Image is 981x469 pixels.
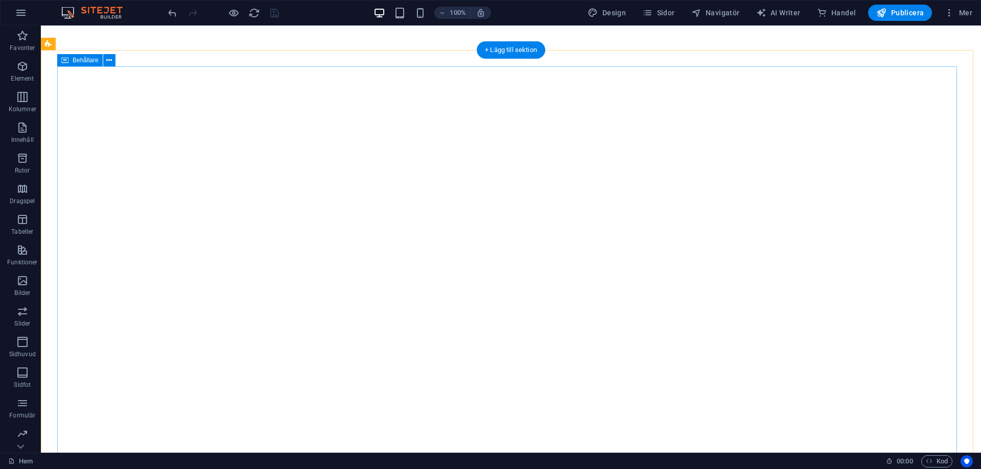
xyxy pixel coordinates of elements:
[11,75,34,83] p: Element
[687,5,744,21] button: Navigatör
[904,457,905,465] span: :
[752,5,805,21] button: AI Writer
[583,5,630,21] div: Design (Ctrl+Alt+Y)
[248,7,260,19] i: Uppdatera sida
[166,7,178,19] button: undo
[73,57,99,63] span: Behållare
[897,455,913,467] span: 00 00
[876,8,924,18] span: Publicera
[14,381,31,389] p: Sidfot
[926,455,948,467] span: Kod
[642,8,674,18] span: Sidor
[9,350,36,358] p: Sidhuvud
[940,5,976,21] button: Mer
[11,136,34,144] p: Innehåll
[59,7,135,19] img: Editor Logo
[813,5,860,21] button: Handel
[10,197,35,205] p: Dragspel
[583,5,630,21] button: Design
[638,5,679,21] button: Sidor
[7,258,37,266] p: Funktioner
[961,455,973,467] button: Usercentrics
[817,8,856,18] span: Handel
[167,7,178,19] i: Ångra: Ändra menyobjekt (Ctrl+Z)
[14,319,30,328] p: Slider
[9,411,35,419] p: Formulär
[691,8,740,18] span: Navigatör
[11,228,33,236] p: Tabeller
[476,8,485,17] i: Justera zoomnivån automatiskt vid storleksändring för att passa vald enhet.
[921,455,952,467] button: Kod
[8,455,33,467] a: Klicka för att avbryta val. Dubbelklicka för att öppna sidor
[477,41,545,59] div: + Lägg till sektion
[15,166,30,175] p: Rutor
[248,7,260,19] button: reload
[450,7,466,19] h6: 100%
[10,44,35,52] p: Favoriter
[14,289,30,297] p: Bilder
[434,7,471,19] button: 100%
[886,455,913,467] h6: Sessionstid
[588,8,626,18] span: Design
[9,105,36,113] p: Kolumner
[944,8,972,18] span: Mer
[868,5,932,21] button: Publicera
[756,8,801,18] span: AI Writer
